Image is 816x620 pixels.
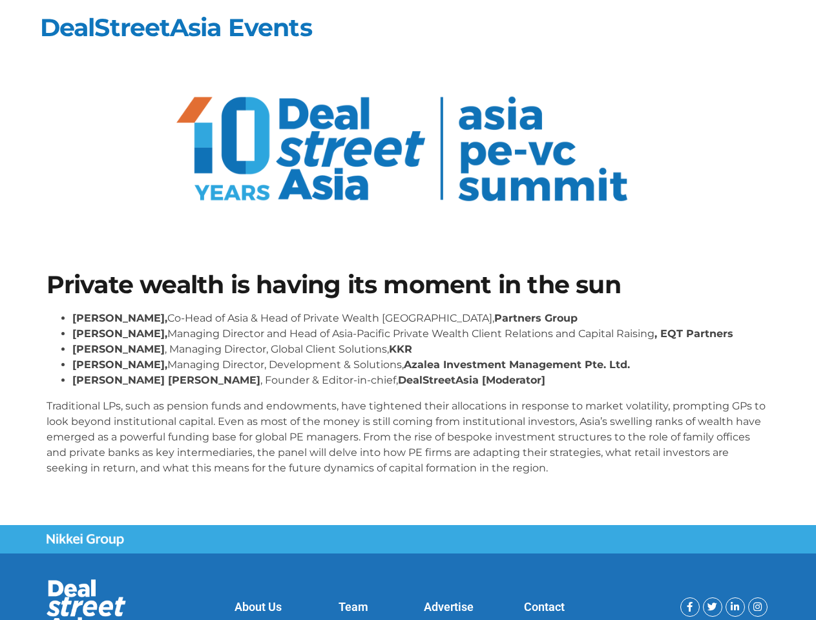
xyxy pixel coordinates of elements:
[524,600,565,614] a: Contact
[47,273,770,297] h1: Private wealth is having its moment in the sun
[47,398,770,476] p: Traditional LPs, such as pension funds and endowments, have tightened their allocations in respon...
[235,600,282,614] a: About Us
[404,358,630,371] strong: Azalea Investment Management Pte. Ltd.
[40,12,312,43] a: DealStreetAsia Events
[72,374,260,386] strong: [PERSON_NAME] [PERSON_NAME]
[494,312,578,324] strong: Partners Group
[339,600,368,614] a: Team
[47,533,124,546] img: Nikkei Group
[72,327,167,340] strong: [PERSON_NAME],
[72,343,165,355] strong: [PERSON_NAME]
[72,312,167,324] strong: [PERSON_NAME],
[72,342,770,357] li: , Managing Director, Global Client Solutions,
[72,358,167,371] strong: [PERSON_NAME],
[654,327,733,340] strong: , EQT Partners
[398,374,545,386] strong: DealStreetAsia [Moderator]
[72,357,770,373] li: Managing Director, Development & Solutions,
[72,311,770,326] li: Co-Head of Asia & Head of Private Wealth [GEOGRAPHIC_DATA],
[72,326,770,342] li: Managing Director and Head of Asia-Pacific Private Wealth Client Relations and Capital Raising
[389,343,412,355] strong: KKR
[424,600,474,614] a: Advertise
[72,373,770,388] li: , Founder & Editor-in-chief,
